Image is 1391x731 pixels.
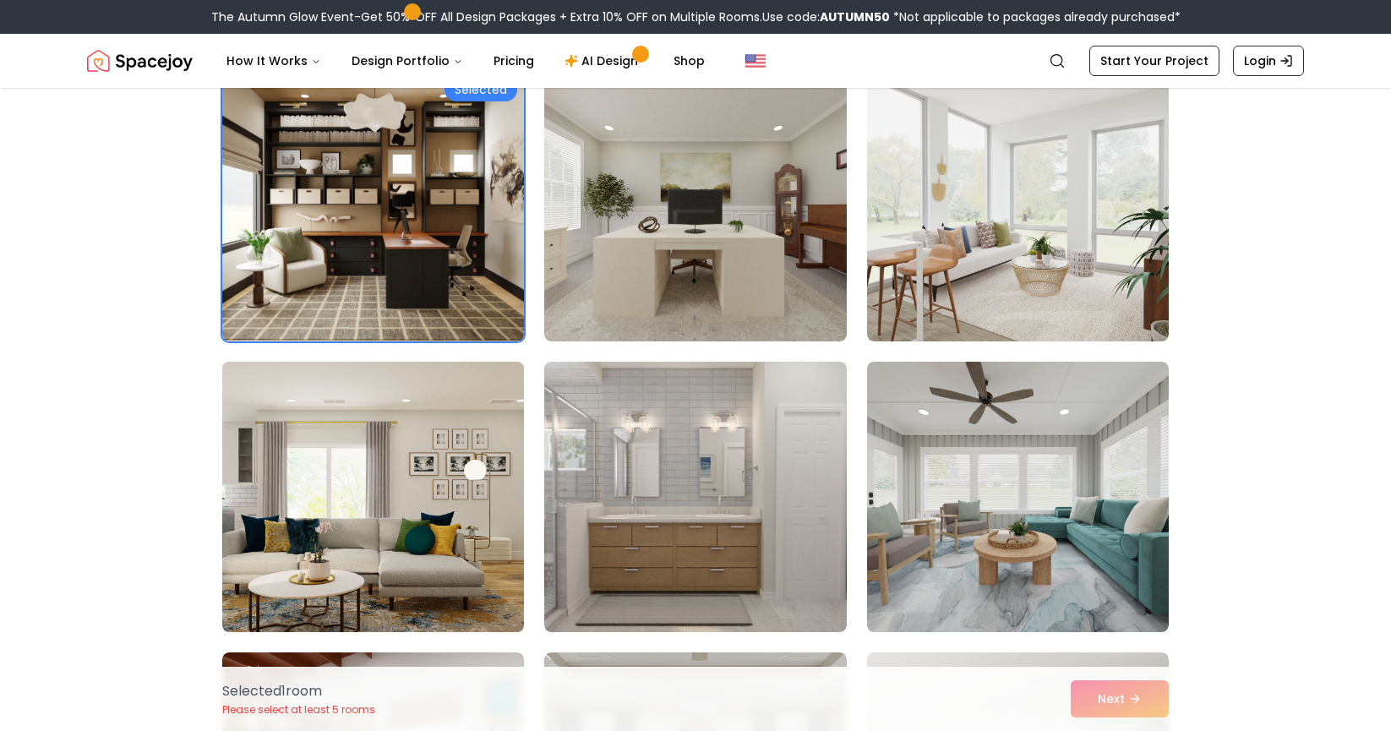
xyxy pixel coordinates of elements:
[1089,46,1219,76] a: Start Your Project
[745,51,766,71] img: United States
[87,44,193,78] a: Spacejoy
[213,44,335,78] button: How It Works
[222,71,524,341] img: Room room-1
[211,8,1181,25] div: The Autumn Glow Event-Get 50% OFF All Design Packages + Extra 10% OFF on Multiple Rooms.
[1233,46,1304,76] a: Login
[480,44,548,78] a: Pricing
[87,44,193,78] img: Spacejoy Logo
[867,362,1169,632] img: Room room-6
[890,8,1181,25] span: *Not applicable to packages already purchased*
[222,703,375,717] p: Please select at least 5 rooms
[87,34,1304,88] nav: Global
[762,8,890,25] span: Use code:
[544,362,846,632] img: Room room-5
[867,71,1169,341] img: Room room-3
[215,355,532,639] img: Room room-4
[222,681,375,701] p: Selected 1 room
[338,44,477,78] button: Design Portfolio
[213,44,718,78] nav: Main
[544,71,846,341] img: Room room-2
[820,8,890,25] b: AUTUMN50
[660,44,718,78] a: Shop
[445,78,517,101] div: Selected
[551,44,657,78] a: AI Design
